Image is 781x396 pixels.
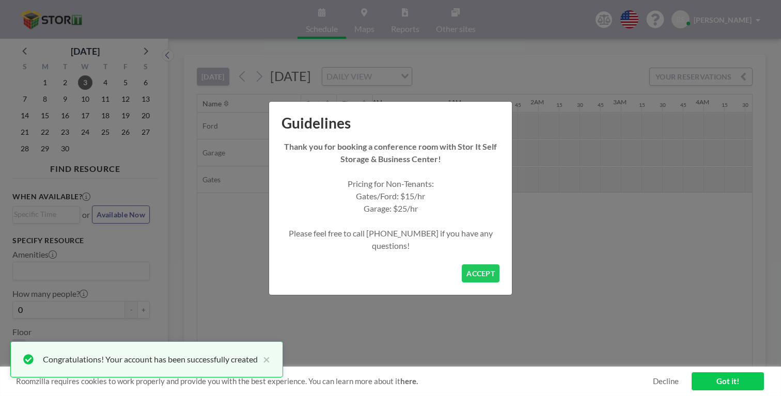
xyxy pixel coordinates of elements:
[282,227,499,252] p: Please feel free to call [PHONE_NUMBER] if you have any questions!
[400,376,418,386] a: here.
[16,376,653,386] span: Roomzilla requires cookies to work properly and provide you with the best experience. You can lea...
[282,178,499,190] p: Pricing for Non-Tenants:
[462,264,499,282] button: ACCEPT
[258,353,270,366] button: close
[284,141,497,164] strong: Thank you for booking a conference room with Stor It Self Storage & Business Center!
[269,102,512,140] h1: Guidelines
[43,353,258,366] div: Congratulations! Your account has been successfully created
[653,376,679,386] a: Decline
[692,372,764,390] a: Got it!
[282,190,499,202] p: Gates/Ford: $15/hr
[282,202,499,215] p: Garage: $25/hr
